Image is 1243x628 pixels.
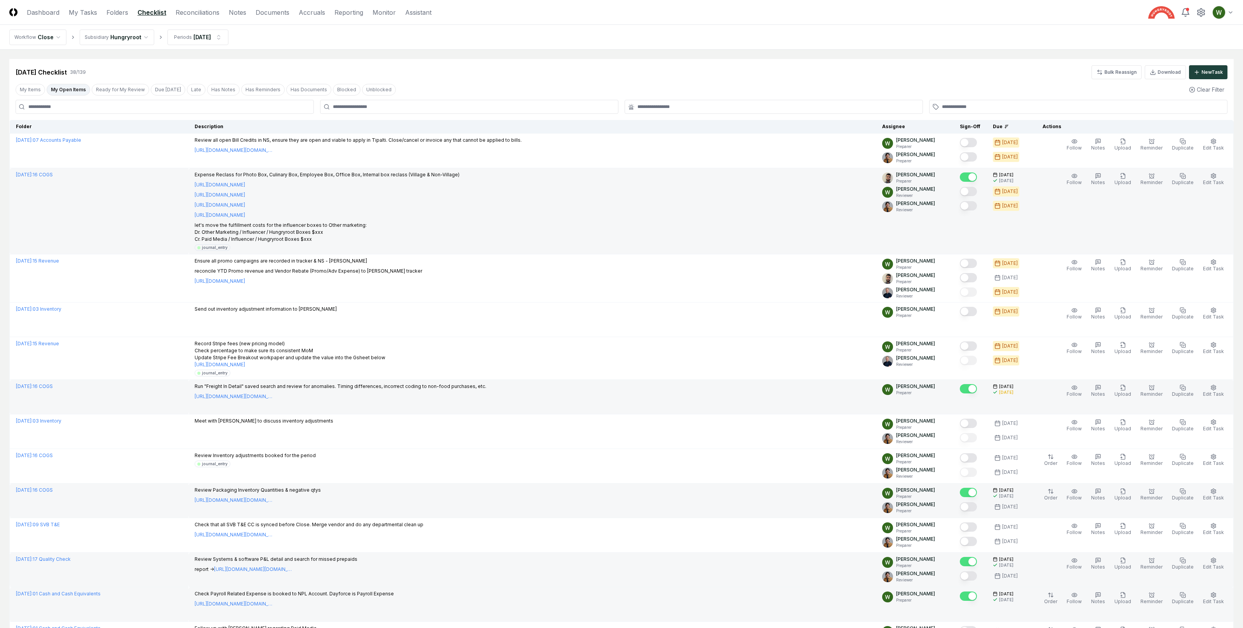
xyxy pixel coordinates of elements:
[1170,487,1195,503] button: Duplicate
[1113,452,1133,468] button: Upload
[10,120,188,134] th: Folder
[960,537,977,546] button: Mark complete
[1114,348,1131,354] span: Upload
[16,556,71,562] a: [DATE]:17 Quality Check
[16,591,33,597] span: [DATE] :
[16,68,67,77] div: [DATE] Checklist
[882,287,893,298] img: ACg8ocLvq7MjQV6RZF1_Z8o96cGG_vCwfvrLdMx8PuJaibycWA8ZaAE=s96-c
[195,137,522,144] p: Review all open Bill Credits in NS, ensure they are open and viable to apply in Tipalti. Close/ca...
[960,522,977,532] button: Mark complete
[1186,82,1227,97] button: Clear Filter
[954,120,987,134] th: Sign-Off
[1140,460,1163,466] span: Reminder
[1140,495,1163,501] span: Reminder
[960,172,977,182] button: Mark complete
[1201,487,1226,503] button: Edit Task
[882,502,893,513] img: ACg8ocIj8Ed1971QfF93IUVvJX6lPm3y0CRToLvfAg4p8TYQk6NAZIo=s96-c
[999,178,1013,184] div: [DATE]
[1002,274,1018,281] div: [DATE]
[882,138,893,149] img: ACg8ocIK_peNeqvot3Ahh9567LsVhi0q3GD2O_uFDzmfmpbAfkCWeQ=s96-c
[1170,137,1195,153] button: Duplicate
[993,123,1024,130] div: Due
[1172,460,1194,466] span: Duplicate
[896,158,935,164] p: Preparer
[1113,257,1133,274] button: Upload
[882,468,893,478] img: ACg8ocIj8Ed1971QfF93IUVvJX6lPm3y0CRToLvfAg4p8TYQk6NAZIo=s96-c
[1091,348,1105,354] span: Notes
[1114,529,1131,535] span: Upload
[9,30,228,45] nav: breadcrumb
[16,341,59,346] a: [DATE]:15 Revenue
[1091,426,1105,431] span: Notes
[229,8,246,17] a: Notes
[1145,65,1186,79] button: Download
[16,258,33,264] span: [DATE] :
[1065,383,1083,399] button: Follow
[1113,418,1133,434] button: Upload
[882,384,893,395] img: ACg8ocIK_peNeqvot3Ahh9567LsVhi0q3GD2O_uFDzmfmpbAfkCWeQ=s96-c
[1140,348,1163,354] span: Reminder
[1201,521,1226,538] button: Edit Task
[960,488,977,497] button: Mark complete
[1114,598,1131,604] span: Upload
[1114,179,1131,185] span: Upload
[1090,340,1107,357] button: Notes
[47,84,90,96] button: My Open Items
[882,571,893,582] img: ACg8ocIj8Ed1971QfF93IUVvJX6lPm3y0CRToLvfAg4p8TYQk6NAZIo=s96-c
[1114,426,1131,431] span: Upload
[1203,529,1224,535] span: Edit Task
[896,151,935,158] p: [PERSON_NAME]
[999,172,1013,178] span: [DATE]
[1090,452,1107,468] button: Notes
[70,69,86,76] div: 38 / 139
[896,200,935,207] p: [PERSON_NAME]
[882,591,893,602] img: ACg8ocIK_peNeqvot3Ahh9567LsVhi0q3GD2O_uFDzmfmpbAfkCWeQ=s96-c
[1044,598,1057,604] span: Order
[1091,598,1105,604] span: Notes
[1091,495,1105,501] span: Notes
[1067,598,1082,604] span: Follow
[1201,383,1226,399] button: Edit Task
[1140,266,1163,271] span: Reminder
[960,502,977,511] button: Mark complete
[1201,418,1226,434] button: Edit Task
[896,279,935,285] p: Preparer
[1036,123,1227,130] div: Actions
[195,393,272,400] a: [URL][DOMAIN_NAME][DOMAIN_NAME]
[1090,521,1107,538] button: Notes
[27,8,59,17] a: Dashboard
[1090,257,1107,274] button: Notes
[1170,590,1195,607] button: Duplicate
[960,419,977,428] button: Mark complete
[1203,179,1224,185] span: Edit Task
[1065,556,1083,572] button: Follow
[1002,139,1018,146] div: [DATE]
[1140,529,1163,535] span: Reminder
[1140,426,1163,431] span: Reminder
[1172,598,1194,604] span: Duplicate
[1201,452,1226,468] button: Edit Task
[882,522,893,533] img: ACg8ocIK_peNeqvot3Ahh9567LsVhi0q3GD2O_uFDzmfmpbAfkCWeQ=s96-c
[1170,257,1195,274] button: Duplicate
[286,84,331,96] button: Has Documents
[333,84,360,96] button: Blocked
[1113,487,1133,503] button: Upload
[1067,460,1082,466] span: Follow
[1140,598,1163,604] span: Reminder
[1002,188,1018,195] div: [DATE]
[1114,145,1131,151] span: Upload
[1065,452,1083,468] button: Follow
[1140,179,1163,185] span: Reminder
[195,600,272,607] a: [URL][DOMAIN_NAME][DOMAIN_NAME]
[16,487,33,493] span: [DATE] :
[1139,383,1164,399] button: Reminder
[882,419,893,430] img: ACg8ocIK_peNeqvot3Ahh9567LsVhi0q3GD2O_uFDzmfmpbAfkCWeQ=s96-c
[334,8,363,17] a: Reporting
[1091,460,1105,466] span: Notes
[1113,383,1133,399] button: Upload
[1090,171,1107,188] button: Notes
[1170,521,1195,538] button: Duplicate
[256,8,289,17] a: Documents
[1140,314,1163,320] span: Reminder
[896,186,935,193] p: [PERSON_NAME]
